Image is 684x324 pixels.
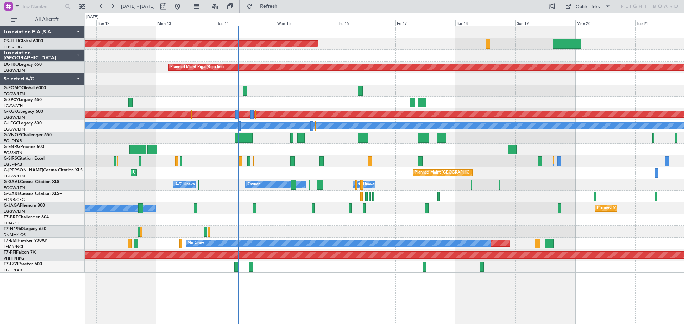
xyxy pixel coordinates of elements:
a: G-KGKGLegacy 600 [4,110,43,114]
a: CS-JHHGlobal 6000 [4,39,43,43]
span: G-GAAL [4,180,20,184]
a: EGGW/LTN [4,185,25,191]
a: VHHH/HKG [4,256,25,261]
a: LX-TROLegacy 650 [4,63,42,67]
a: G-SIRSCitation Excel [4,156,45,161]
a: G-FOMOGlobal 6000 [4,86,46,90]
span: G-ENRG [4,145,20,149]
div: Sat 18 [455,20,515,26]
div: [DATE] [86,14,98,20]
a: G-[PERSON_NAME]Cessna Citation XLS [4,168,83,172]
span: G-SPCY [4,98,19,102]
div: No Crew [188,238,204,249]
a: G-ENRGPraetor 600 [4,145,44,149]
span: T7-EMI [4,239,17,243]
button: Quick Links [561,1,614,12]
a: G-JAGAPhenom 300 [4,203,45,208]
a: EGGW/LTN [4,209,25,214]
span: LX-TRO [4,63,19,67]
span: G-SIRS [4,156,17,161]
span: T7-N1960 [4,227,24,231]
div: Thu 16 [336,20,395,26]
button: All Aircraft [8,14,77,25]
a: EGGW/LTN [4,115,25,120]
div: Tue 14 [216,20,276,26]
a: EGLF/FAB [4,162,22,167]
a: EGNR/CEG [4,197,25,202]
a: EGGW/LTN [4,127,25,132]
a: DNMM/LOS [4,232,26,238]
a: G-GAALCessna Citation XLS+ [4,180,62,184]
a: LGAV/ATH [4,103,23,108]
a: G-GARECessna Citation XLS+ [4,192,62,196]
span: All Aircraft [19,17,75,22]
span: G-LEGC [4,121,19,126]
span: G-GARE [4,192,20,196]
span: G-FOMO [4,86,22,90]
a: G-SPCYLegacy 650 [4,98,42,102]
span: G-VNOR [4,133,21,137]
span: G-[PERSON_NAME] [4,168,43,172]
a: T7-EMIHawker 900XP [4,239,47,243]
span: Refresh [254,4,284,9]
a: EGLF/FAB [4,267,22,273]
div: Unplanned Maint [GEOGRAPHIC_DATA] ([GEOGRAPHIC_DATA]) [133,168,250,178]
a: T7-FFIFalcon 7X [4,250,36,255]
span: G-JAGA [4,203,20,208]
a: T7-N1960Legacy 650 [4,227,46,231]
a: LFMN/NCE [4,244,25,249]
div: A/C Unavailable [355,179,384,190]
span: T7-BRE [4,215,18,219]
a: T7-BREChallenger 604 [4,215,49,219]
div: Wed 15 [276,20,336,26]
div: Sun 19 [515,20,575,26]
a: EGGW/LTN [4,91,25,97]
a: LTBA/ISL [4,221,20,226]
div: Mon 20 [575,20,635,26]
div: Planned Maint [GEOGRAPHIC_DATA] ([GEOGRAPHIC_DATA]) [415,168,527,178]
button: Refresh [243,1,286,12]
a: G-LEGCLegacy 600 [4,121,42,126]
a: LFPB/LBG [4,44,22,50]
div: Sun 12 [96,20,156,26]
span: T7-LZZI [4,262,18,266]
a: EGGW/LTN [4,174,25,179]
a: G-VNORChallenger 650 [4,133,52,137]
a: EGGW/LTN [4,68,25,73]
span: CS-JHH [4,39,19,43]
span: T7-FFI [4,250,16,255]
a: EGSS/STN [4,150,22,155]
div: Planned Maint Riga (Riga Intl) [170,62,224,73]
a: T7-LZZIPraetor 600 [4,262,42,266]
a: EGLF/FAB [4,138,22,144]
div: Fri 17 [395,20,455,26]
span: [DATE] - [DATE] [121,3,155,10]
div: Owner [248,179,260,190]
span: G-KGKG [4,110,20,114]
div: Mon 13 [156,20,216,26]
input: Trip Number [22,1,63,12]
div: A/C Unavailable [175,179,205,190]
div: Quick Links [576,4,600,11]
